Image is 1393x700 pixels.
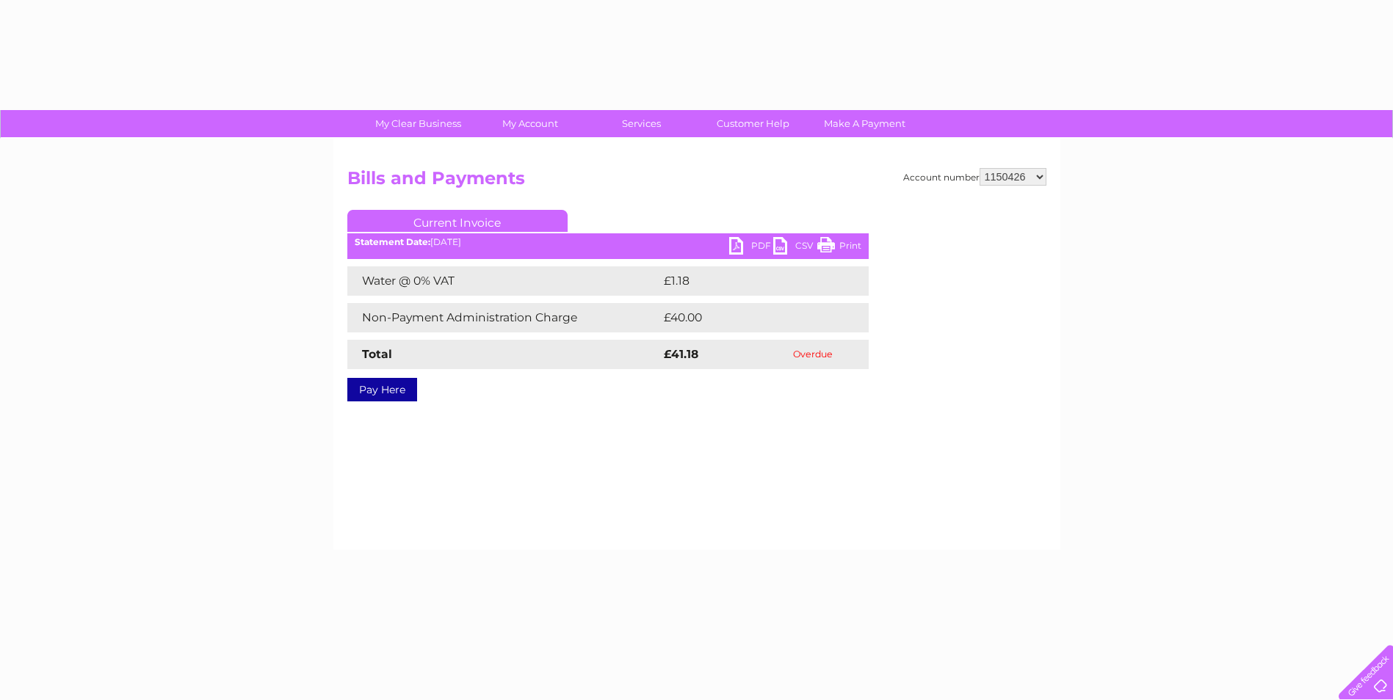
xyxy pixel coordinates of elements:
h2: Bills and Payments [347,168,1046,196]
a: Make A Payment [804,110,925,137]
div: Account number [903,168,1046,186]
b: Statement Date: [355,236,430,247]
a: Customer Help [692,110,814,137]
td: Non-Payment Administration Charge [347,303,660,332]
a: PDF [729,237,773,258]
a: Services [581,110,702,137]
a: Current Invoice [347,210,568,232]
a: Pay Here [347,378,417,401]
strong: £41.18 [664,347,698,361]
td: Overdue [758,340,868,369]
div: [DATE] [347,237,869,247]
a: CSV [773,237,817,258]
td: £40.00 [660,303,840,332]
td: Water @ 0% VAT [347,266,660,296]
a: My Clear Business [358,110,479,137]
a: Print [817,237,861,258]
a: My Account [469,110,590,137]
strong: Total [362,347,392,361]
td: £1.18 [660,266,831,296]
